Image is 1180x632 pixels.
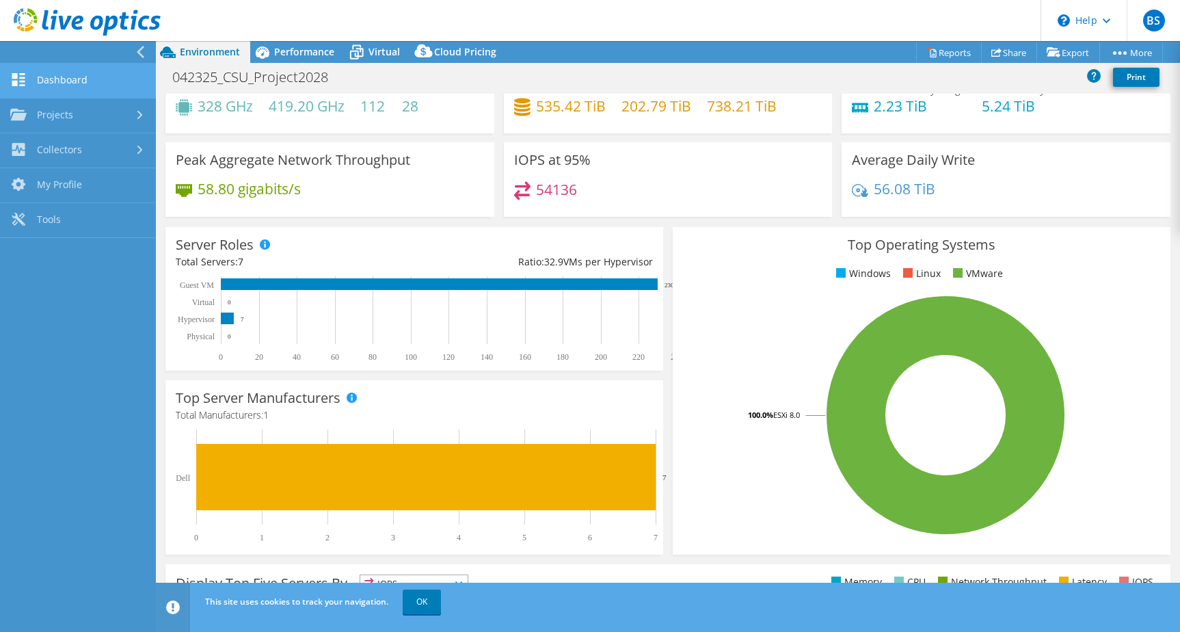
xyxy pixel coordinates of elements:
h3: IOPS at 95% [514,153,591,168]
li: Network Throughput [935,575,1047,590]
h3: Server Roles [176,237,254,252]
a: Reports [916,42,982,63]
span: 1 [263,408,269,421]
h4: 328 GHz [198,98,253,114]
li: IOPS [1116,575,1153,590]
text: 0 [219,352,223,362]
text: Virtual [192,298,215,307]
li: Windows [833,266,891,281]
h1: 042325_CSU_Project2028 [166,70,349,85]
div: Total Servers: [176,254,414,269]
span: BS [1143,10,1165,31]
text: 140 [481,352,493,362]
h4: 112 [360,98,386,114]
text: 200 [595,352,607,362]
text: 5 [522,533,526,542]
text: 0 [194,533,198,542]
h4: 2.23 TiB [874,98,966,114]
h4: 419.20 GHz [269,98,345,114]
h4: 56.08 TiB [874,181,935,196]
h4: 535.42 TiB [536,98,606,114]
h4: 58.80 gigabits/s [198,181,301,196]
li: VMware [950,266,1003,281]
li: Memory [828,575,882,590]
li: Linux [900,266,941,281]
text: 230 [665,282,674,289]
text: 6 [588,533,592,542]
span: 7 [238,255,243,268]
text: 7 [241,316,244,323]
h4: Total Manufacturers: [176,408,653,423]
text: Physical [187,332,215,341]
text: 7 [662,473,667,482]
text: 0 [228,333,231,340]
h3: Peak Aggregate Network Throughput [176,153,410,168]
h3: Top Server Manufacturers [176,391,340,406]
text: 120 [442,352,455,362]
span: Virtual [368,45,400,58]
text: 100 [405,352,417,362]
text: 180 [557,352,569,362]
text: 2 [325,533,330,542]
text: 40 [293,352,301,362]
a: Export [1036,42,1100,63]
h4: 54136 [536,182,577,197]
text: 160 [519,352,531,362]
svg: \n [1058,14,1070,27]
text: 220 [632,352,645,362]
h3: Average Daily Write [852,153,975,168]
li: Latency [1056,575,1107,590]
text: 3 [391,533,395,542]
text: Dell [176,473,190,483]
tspan: 100.0% [748,410,773,420]
text: 60 [331,352,339,362]
h4: 5.24 TiB [982,98,1045,114]
a: Share [981,42,1037,63]
text: 20 [255,352,263,362]
text: 0 [228,299,231,306]
h4: 202.79 TiB [621,98,691,114]
text: 4 [457,533,461,542]
text: 80 [368,352,377,362]
span: Performance [274,45,334,58]
div: Ratio: VMs per Hypervisor [414,254,653,269]
a: OK [403,590,441,614]
span: This site uses cookies to track your navigation. [205,596,388,607]
h4: 28 [402,98,457,114]
h4: 738.21 TiB [707,98,777,114]
span: Cloud Pricing [434,45,496,58]
h3: Top Operating Systems [683,237,1160,252]
span: 32.9 [544,255,563,268]
li: CPU [891,575,926,590]
text: Guest VM [180,280,214,290]
text: 1 [260,533,264,542]
span: Environment [180,45,240,58]
a: Print [1113,68,1159,87]
text: 7 [654,533,658,542]
span: IOPS [360,575,468,592]
a: More [1099,42,1163,63]
tspan: ESXi 8.0 [773,410,800,420]
text: Hypervisor [178,315,215,324]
